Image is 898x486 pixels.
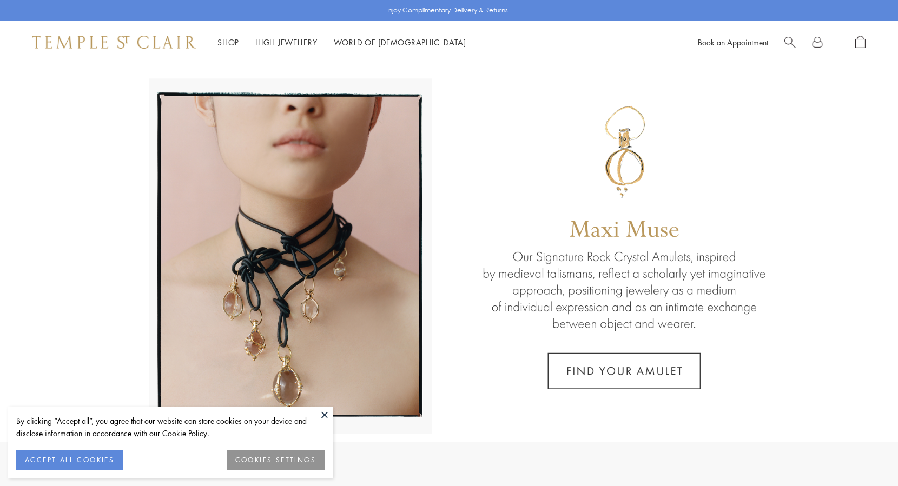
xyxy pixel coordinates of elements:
a: Search [784,36,796,49]
p: Enjoy Complimentary Delivery & Returns [385,5,508,16]
a: High JewelleryHigh Jewellery [255,37,318,48]
a: Book an Appointment [698,37,768,48]
button: ACCEPT ALL COOKIES [16,450,123,470]
button: COOKIES SETTINGS [227,450,325,470]
a: Open Shopping Bag [855,36,866,49]
nav: Main navigation [217,36,466,49]
img: Temple St. Clair [32,36,196,49]
a: World of [DEMOGRAPHIC_DATA]World of [DEMOGRAPHIC_DATA] [334,37,466,48]
div: By clicking “Accept all”, you agree that our website can store cookies on your device and disclos... [16,415,325,440]
a: ShopShop [217,37,239,48]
